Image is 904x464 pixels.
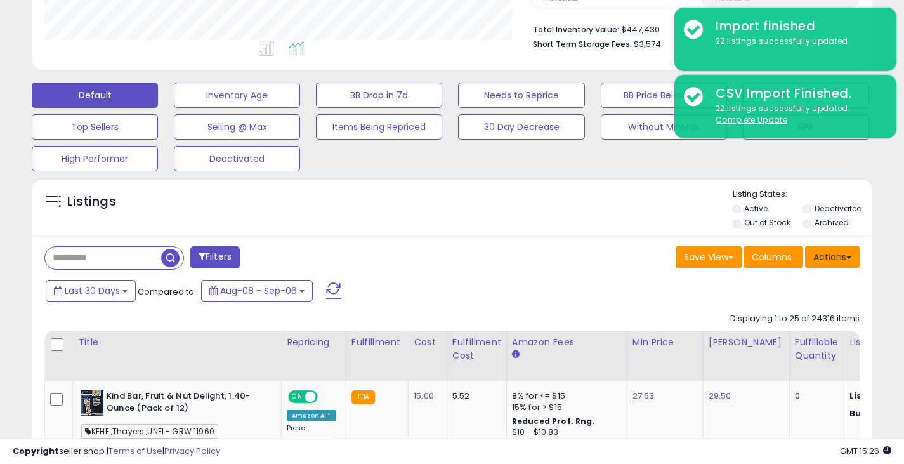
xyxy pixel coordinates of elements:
a: Terms of Use [108,445,162,457]
button: Without MinMax [601,114,727,140]
label: Deactivated [815,203,862,214]
div: Fulfillable Quantity [795,336,839,362]
span: ON [289,392,305,402]
button: Default [32,83,158,108]
button: Filters [190,246,240,268]
button: Needs to Reprice [458,83,584,108]
button: Save View [676,246,742,268]
span: Aug-08 - Sep-06 [220,284,297,297]
a: 29.50 [709,390,731,402]
div: Min Price [632,336,698,349]
div: Fulfillment Cost [452,336,501,362]
div: 15% for > $15 [512,402,617,413]
button: Columns [744,246,803,268]
u: Complete Update [716,114,787,125]
b: Reduced Prof. Rng. [512,416,595,427]
div: Cost [414,336,442,349]
span: Columns [752,251,792,263]
a: Privacy Policy [164,445,220,457]
button: Aug-08 - Sep-06 [201,280,313,302]
div: Import finished [706,17,887,36]
div: 22 listings successfully updated. [706,103,887,126]
small: FBA [351,390,375,404]
div: 0 [795,390,834,402]
span: KEHE ,Thayers ,UNFI - GRW 11960 [81,424,218,439]
div: seller snap | | [13,446,220,458]
button: Items Being Repriced [316,114,442,140]
div: 8% for <= $15 [512,390,617,402]
li: $447,430 [533,21,850,36]
span: 2025-10-7 15:26 GMT [840,445,891,457]
label: Out of Stock [744,217,790,228]
div: Amazon AI * [287,410,336,421]
strong: Copyright [13,445,59,457]
button: 30 Day Decrease [458,114,584,140]
div: Repricing [287,336,341,349]
small: Amazon Fees. [512,349,520,361]
span: OFF [316,392,336,402]
div: Title [78,336,276,349]
button: Actions [805,246,860,268]
div: Displaying 1 to 25 of 24316 items [730,313,860,325]
img: 513ub9sLLZL._SL40_.jpg [81,390,103,416]
button: Top Sellers [32,114,158,140]
span: $3,574 [634,38,661,50]
div: Amazon Fees [512,336,622,349]
div: Preset: [287,424,336,453]
a: 15.00 [414,390,434,402]
button: Deactivated [174,146,300,171]
span: Last 30 Days [65,284,120,297]
span: Compared to: [138,286,196,298]
label: Active [744,203,768,214]
div: [PERSON_NAME] [709,336,784,349]
h5: Listings [67,193,116,211]
p: Listing States: [733,189,872,201]
a: 27.53 [632,390,655,402]
button: Last 30 Days [46,280,136,302]
div: CSV Import Finished. [706,84,887,103]
button: Selling @ Max [174,114,300,140]
label: Archived [815,217,849,228]
b: Short Term Storage Fees: [533,39,632,50]
button: High Performer [32,146,158,171]
b: Kind Bar, Fruit & Nut Delight, 1.40-Ounce (Pack of 12) [107,390,261,417]
div: Fulfillment [351,336,403,349]
div: 22 listings successfully updated. [706,36,887,48]
button: BB Price Below Min [601,83,727,108]
b: Total Inventory Value: [533,24,619,35]
div: 5.52 [452,390,497,402]
button: Inventory Age [174,83,300,108]
button: BB Drop in 7d [316,83,442,108]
